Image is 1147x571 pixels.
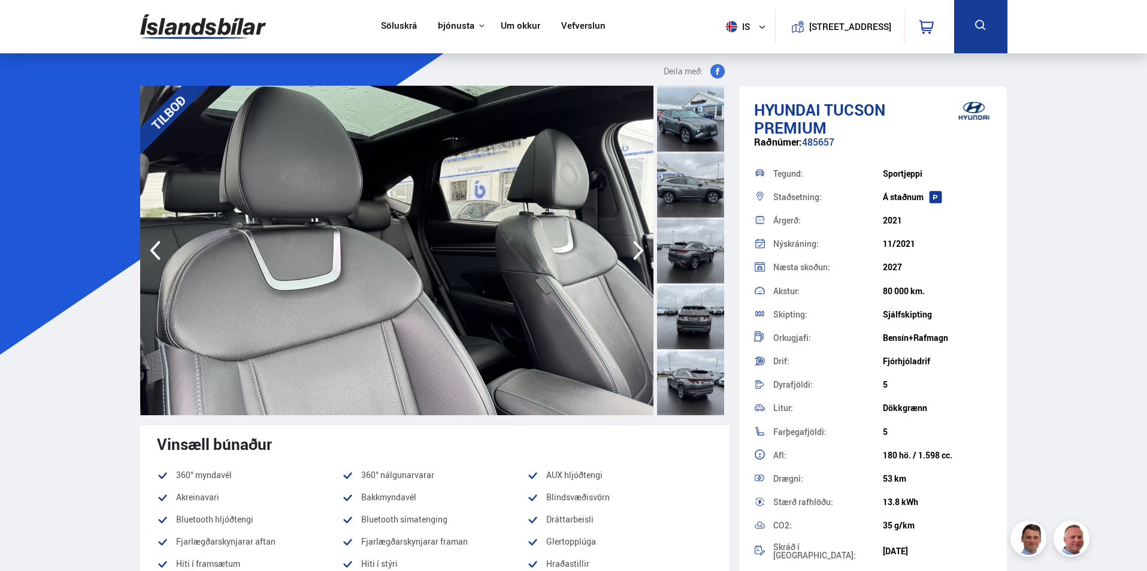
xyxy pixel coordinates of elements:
[342,468,527,482] li: 360° nálgunarvarar
[140,7,266,46] img: G0Ugv5HjCgRt.svg
[883,262,992,272] div: 2027
[10,5,46,41] button: Open LiveChat chat widget
[773,428,883,436] div: Farþegafjöldi:
[527,534,712,549] li: Glertopplúga
[883,427,992,437] div: 5
[773,380,883,389] div: Dyrafjöldi:
[501,20,540,33] a: Um okkur
[438,20,474,32] button: Þjónusta
[883,403,992,413] div: Dökkgrænn
[381,20,417,33] a: Söluskrá
[950,92,998,129] img: brand logo
[527,557,712,571] li: Hraðastillir
[782,10,898,44] a: [STREET_ADDRESS]
[883,380,992,389] div: 5
[726,21,737,32] img: svg+xml;base64,PHN2ZyB4bWxucz0iaHR0cDovL3d3dy53My5vcmcvMjAwMC9zdmciIHdpZHRoPSI1MTIiIGhlaWdodD0iNT...
[754,137,993,160] div: 485657
[883,474,992,484] div: 53 km
[773,404,883,412] div: Litur:
[1012,522,1048,558] img: FbJEzSuNWCJXmdc-.webp
[527,490,712,504] li: Blindsvæðisvörn
[754,99,821,120] span: Hyundai
[773,170,883,178] div: Tegund:
[140,86,653,415] img: 3361951.jpeg
[773,310,883,319] div: Skipting:
[773,263,883,271] div: Næsta skoðun:
[773,451,883,460] div: Afl:
[883,169,992,179] div: Sportjeppi
[157,512,342,527] li: Bluetooth hljóðtengi
[754,99,885,138] span: Tucson PREMIUM
[773,287,883,295] div: Akstur:
[659,64,730,78] button: Deila með:
[721,9,775,44] button: is
[773,543,883,560] div: Skráð í [GEOGRAPHIC_DATA]:
[527,512,712,527] li: Dráttarbeisli
[157,468,342,482] li: 360° myndavél
[883,546,992,556] div: [DATE]
[883,333,992,343] div: Bensín+Rafmagn
[883,521,992,530] div: 35 g/km
[342,512,527,527] li: Bluetooth símatenging
[773,334,883,342] div: Orkugjafi:
[883,192,992,202] div: Á staðnum
[157,435,713,453] div: Vinsæll búnaður
[157,534,342,549] li: Fjarlægðarskynjarar aftan
[123,68,213,158] div: TILBOÐ
[883,286,992,296] div: 80 000 km.
[773,521,883,530] div: CO2:
[342,534,527,549] li: Fjarlægðarskynjarar framan
[773,216,883,225] div: Árgerð:
[883,357,992,366] div: Fjórhjóladrif
[814,22,887,32] button: [STREET_ADDRESS]
[883,239,992,249] div: 11/2021
[342,490,527,504] li: Bakkmyndavél
[157,557,342,571] li: Hiti í framsætum
[157,490,342,504] li: Akreinavari
[1055,522,1091,558] img: siFngHWaQ9KaOqBr.png
[883,497,992,507] div: 13.8 kWh
[773,475,883,483] div: Drægni:
[773,240,883,248] div: Nýskráning:
[664,64,703,78] span: Deila með:
[721,21,751,32] span: is
[342,557,527,571] li: Hiti í stýri
[883,451,992,460] div: 180 hö. / 1.598 cc.
[754,135,802,149] span: Raðnúmer:
[773,498,883,506] div: Stærð rafhlöðu:
[527,468,712,482] li: AUX hljóðtengi
[883,216,992,225] div: 2021
[773,193,883,201] div: Staðsetning:
[773,357,883,365] div: Drif:
[561,20,606,33] a: Vefverslun
[883,310,992,319] div: Sjálfskipting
